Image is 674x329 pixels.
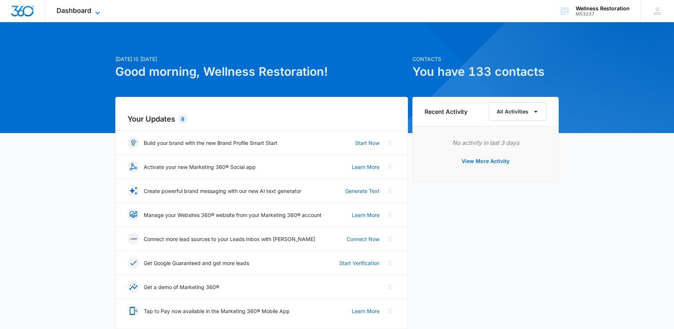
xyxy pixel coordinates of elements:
button: All Activities [489,102,547,121]
button: Close [384,257,396,269]
button: Close [384,233,396,245]
button: Close [384,281,396,293]
button: Close [384,185,396,197]
div: account id [576,11,630,17]
h6: Recent Activity [425,107,467,116]
button: Close [384,305,396,317]
button: Close [384,161,396,173]
p: [DATE] is [DATE] [115,55,408,63]
a: Generate Text [345,187,379,195]
button: Close [384,137,396,149]
a: Learn More [352,211,379,219]
p: No activity in last 3 days [425,138,547,147]
span: Dashboard [57,7,91,14]
p: Manage your Websites 360® website from your Marketing 360® account [144,211,321,219]
p: Build your brand with the new Brand Profile Smart Start [144,139,278,147]
p: Get Google Guaranteed and get more leads [144,259,249,267]
div: account name [576,6,630,11]
h1: You have 133 contacts [412,63,559,81]
p: Tap to Pay now available in the Marketing 360® Mobile App [144,307,290,315]
h1: Good morning, Wellness Restoration! [115,63,408,81]
a: Connect Now [347,235,379,243]
p: Get a demo of Marketing 360® [144,283,219,291]
h2: Your Updates [127,113,396,125]
a: Learn More [352,307,379,315]
a: Start Verification [339,259,379,267]
a: Learn More [352,163,379,171]
p: Create powerful brand messaging with our new AI text generator [144,187,301,195]
p: Connect more lead sources to your Leads Inbox with [PERSON_NAME] [144,235,315,243]
p: Contacts [412,55,559,63]
p: Activate your new Marketing 360® Social app [144,163,256,171]
button: View More Activity [454,152,517,170]
div: 8 [178,115,187,123]
a: Start Now [355,139,379,147]
button: Close [384,209,396,221]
